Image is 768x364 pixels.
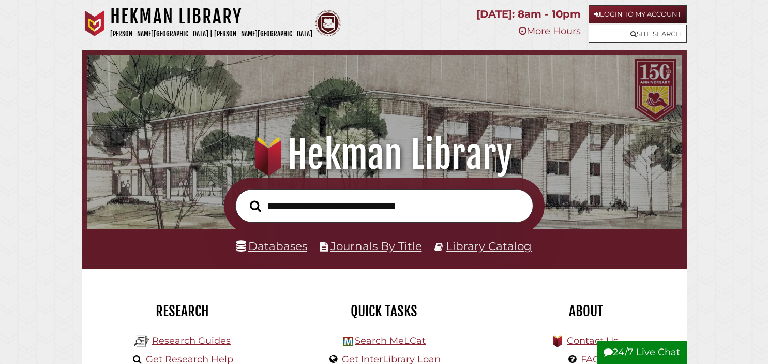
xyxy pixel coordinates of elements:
[589,5,687,23] a: Login to My Account
[245,197,266,215] button: Search
[82,10,108,36] img: Calvin University
[493,302,679,320] h2: About
[355,335,426,346] a: Search MeLCat
[110,28,312,40] p: [PERSON_NAME][GEOGRAPHIC_DATA] | [PERSON_NAME][GEOGRAPHIC_DATA]
[476,5,581,23] p: [DATE]: 8am - 10pm
[250,200,261,212] i: Search
[330,239,422,253] a: Journals By Title
[152,335,231,346] a: Research Guides
[134,333,149,349] img: Hekman Library Logo
[291,302,477,320] h2: Quick Tasks
[315,10,341,36] img: Calvin Theological Seminary
[589,25,687,43] a: Site Search
[98,132,670,178] h1: Hekman Library
[567,335,618,346] a: Contact Us
[519,25,581,37] a: More Hours
[446,239,532,253] a: Library Catalog
[343,337,353,346] img: Hekman Library Logo
[110,5,312,28] h1: Hekman Library
[89,302,276,320] h2: Research
[236,239,307,253] a: Databases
